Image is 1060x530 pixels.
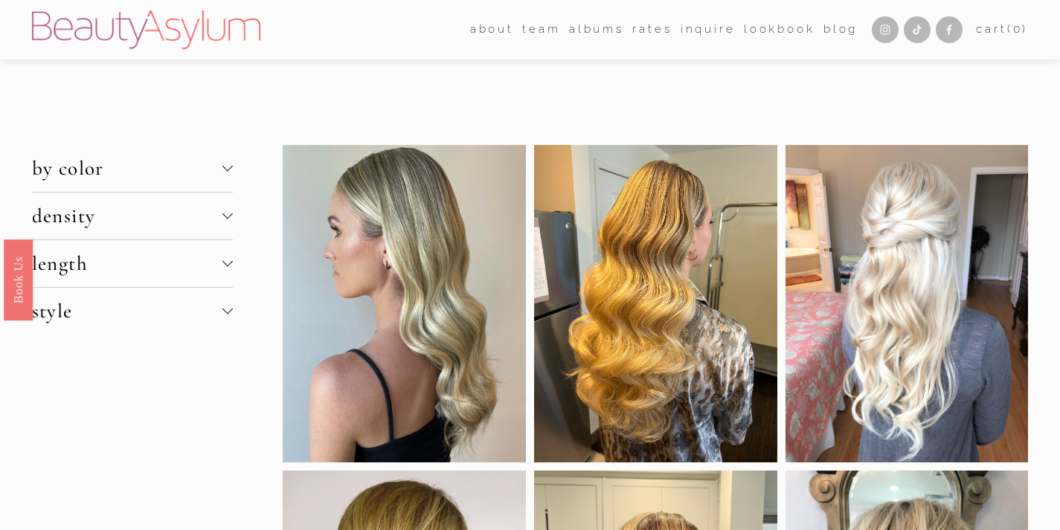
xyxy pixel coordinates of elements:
[4,239,33,320] a: Book Us
[32,10,260,49] img: Beauty Asylum | Bridal Hair &amp; Makeup Charlotte &amp; Atlanta
[470,19,514,42] a: folder dropdown
[936,16,963,43] a: Facebook
[470,19,514,40] span: about
[32,204,222,228] span: density
[823,19,858,42] a: Blog
[1013,22,1023,36] span: 0
[522,19,560,40] span: team
[632,19,672,42] a: Rates
[32,240,233,287] button: length
[522,19,560,42] a: folder dropdown
[32,299,222,323] span: style
[681,19,736,42] a: Inquire
[569,19,624,42] a: albums
[744,19,815,42] a: Lookbook
[32,288,233,335] button: style
[32,193,233,239] button: density
[1007,22,1028,36] span: ( )
[872,16,899,43] a: Instagram
[976,19,1028,40] a: 0 items in cart
[32,156,222,181] span: by color
[904,16,931,43] a: TikTok
[32,145,233,192] button: by color
[32,251,222,276] span: length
